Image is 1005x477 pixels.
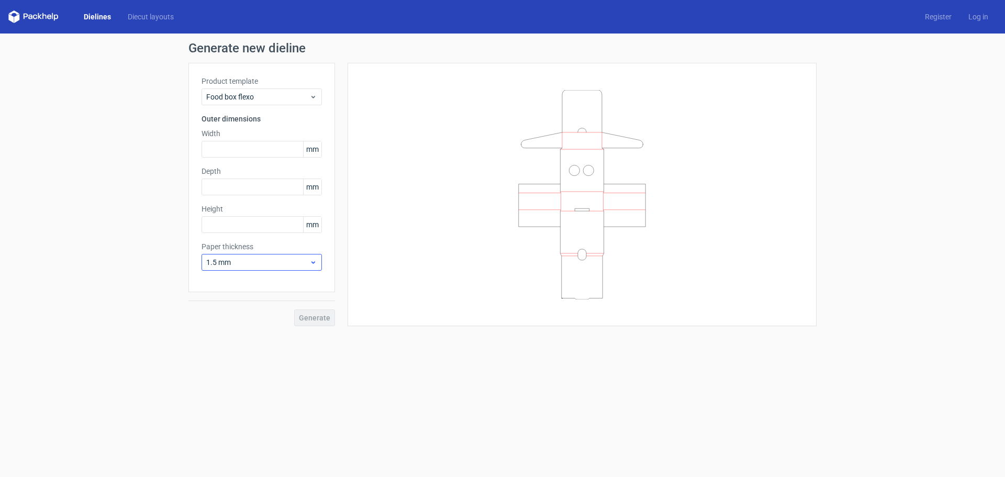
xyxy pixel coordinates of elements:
a: Diecut layouts [119,12,182,22]
h1: Generate new dieline [188,42,817,54]
span: mm [303,179,321,195]
label: Paper thickness [202,241,322,252]
a: Dielines [75,12,119,22]
h3: Outer dimensions [202,114,322,124]
label: Width [202,128,322,139]
span: mm [303,141,321,157]
span: Food box flexo [206,92,309,102]
span: mm [303,217,321,232]
label: Height [202,204,322,214]
label: Depth [202,166,322,176]
a: Register [917,12,960,22]
span: 1.5 mm [206,257,309,268]
label: Product template [202,76,322,86]
a: Log in [960,12,997,22]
